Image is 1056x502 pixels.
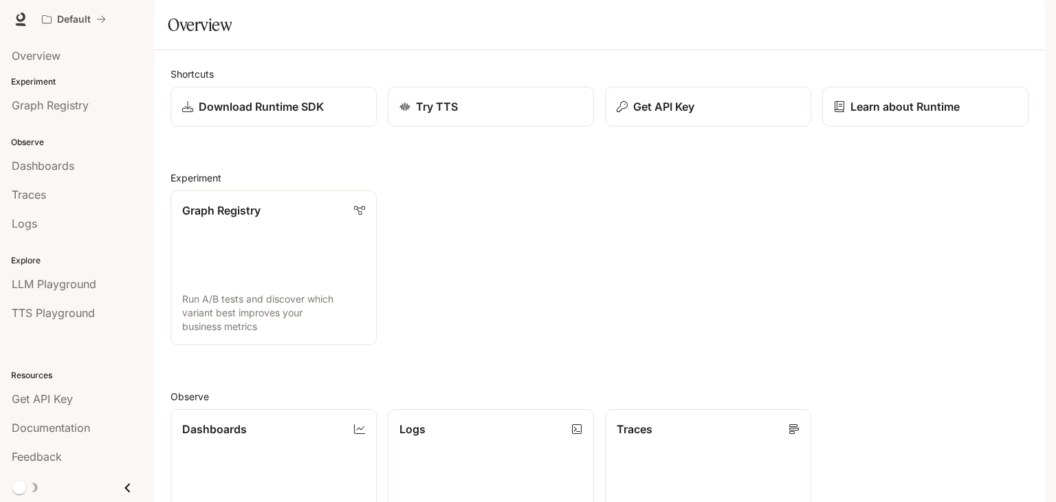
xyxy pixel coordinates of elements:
p: Get API Key [633,98,694,115]
a: Graph RegistryRun A/B tests and discover which variant best improves your business metrics [170,190,377,345]
h2: Experiment [170,171,1028,185]
h2: Shortcuts [170,67,1028,81]
p: Learn about Runtime [850,98,960,115]
p: Logs [399,421,426,437]
a: Download Runtime SDK [170,87,377,127]
a: Try TTS [388,87,594,127]
button: All workspaces [36,6,112,33]
p: Try TTS [416,98,458,115]
a: Learn about Runtime [822,87,1028,127]
p: Graph Registry [182,202,261,219]
p: Download Runtime SDK [199,98,324,115]
h1: Overview [168,11,232,39]
p: Default [57,14,91,25]
p: Dashboards [182,421,247,437]
p: Traces [617,421,652,437]
p: Run A/B tests and discover which variant best improves your business metrics [182,292,365,334]
button: Get API Key [605,87,811,127]
h2: Observe [170,389,1028,404]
